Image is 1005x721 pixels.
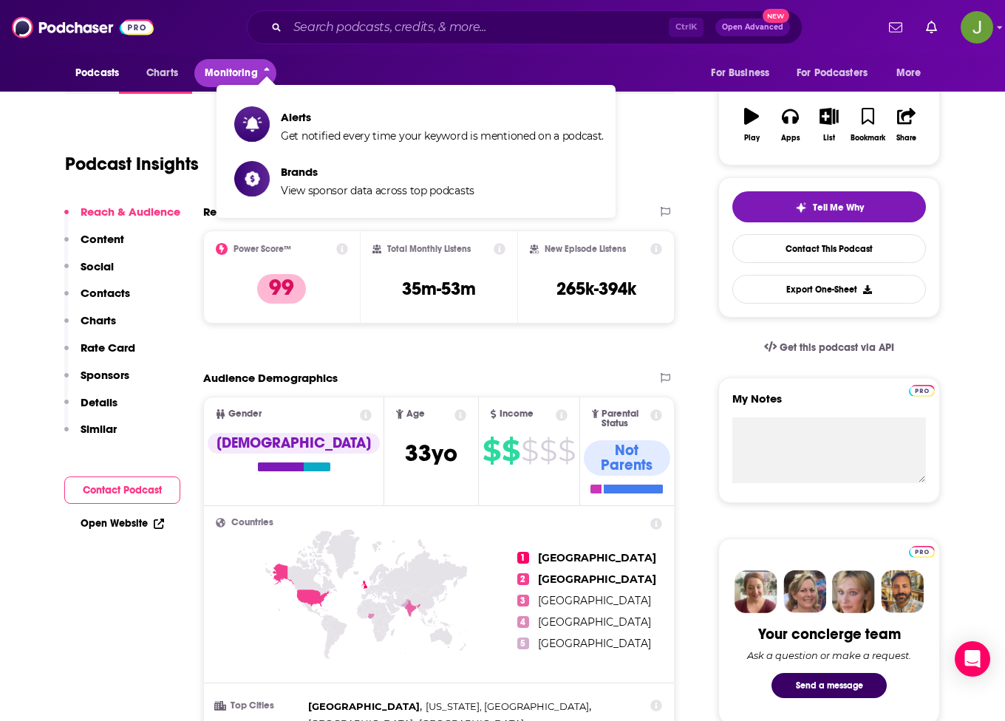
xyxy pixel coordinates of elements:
label: My Notes [732,392,926,417]
span: 3 [517,595,529,606]
span: Monitoring [205,63,257,83]
img: Jon Profile [881,570,924,613]
p: Social [81,259,114,273]
span: More [896,63,921,83]
a: 33yo [405,447,457,465]
h2: New Episode Listens [545,244,626,254]
img: Sydney Profile [735,570,777,613]
span: $ [558,439,575,462]
img: Podchaser Pro [909,385,935,397]
button: Open AdvancedNew [715,18,790,36]
a: [GEOGRAPHIC_DATA] [538,551,656,564]
div: [DEMOGRAPHIC_DATA] [208,433,380,454]
p: 99 [257,274,306,304]
span: Tell Me Why [813,202,864,213]
a: [GEOGRAPHIC_DATA] [538,594,651,607]
a: Get this podcast via API [752,329,906,366]
span: Podcasts [75,63,119,83]
button: Send a message [771,673,887,698]
span: $ [483,439,500,462]
button: Contacts [64,286,130,313]
button: Bookmark [848,98,887,151]
button: Social [64,259,114,287]
span: 4 [517,616,529,628]
a: Show notifications dropdown [920,15,943,40]
div: Apps [781,134,800,143]
button: Export One-Sheet [732,275,926,304]
p: Similar [81,422,117,436]
span: [GEOGRAPHIC_DATA] [308,700,420,712]
span: For Business [711,63,769,83]
button: List [810,98,848,151]
span: Charts [146,63,178,83]
div: Ask a question or make a request. [747,649,911,661]
button: Share [888,98,926,151]
img: tell me why sparkle [795,202,807,213]
p: Content [81,232,124,246]
div: Bookmark [851,134,885,143]
button: Apps [771,98,809,151]
p: Sponsors [81,368,129,382]
span: $ [539,439,556,462]
a: $$$$$ [483,439,575,462]
p: Contacts [81,286,130,300]
img: Podchaser Pro [909,546,935,558]
img: Podchaser - Follow, Share and Rate Podcasts [12,13,154,41]
a: Not Parents [584,440,670,493]
img: User Profile [961,11,993,44]
span: [US_STATE], [GEOGRAPHIC_DATA] [426,700,589,712]
button: Show profile menu [961,11,993,44]
span: Open Advanced [722,24,783,31]
button: Sponsors [64,368,129,395]
a: [GEOGRAPHIC_DATA] [538,615,651,629]
a: [DEMOGRAPHIC_DATA] [208,433,380,471]
span: Ctrl K [669,18,703,37]
img: Barbara Profile [783,570,826,613]
h3: 265k-394k [556,278,636,300]
h2: Power Score™ [234,244,291,254]
h3: Top Cities [216,701,302,711]
span: Income [500,409,534,419]
p: Charts [81,313,116,327]
span: New [763,9,789,23]
h1: Podcast Insights [65,153,199,175]
a: Pro website [909,383,935,397]
span: Alerts [281,110,604,124]
span: 33 yo [405,439,457,468]
div: Search podcasts, credits, & more... [247,10,803,44]
h2: Audience Demographics [203,371,338,385]
button: open menu [701,59,788,87]
button: Contact Podcast [64,476,180,504]
span: Parental Status [602,409,647,428]
button: Details [64,395,117,423]
button: tell me why sparkleTell Me Why [732,191,926,222]
span: $ [521,439,538,462]
a: Contact This Podcast [732,234,926,263]
input: Search podcasts, credits, & more... [287,16,669,39]
div: List [823,134,835,143]
span: View sponsor data across top podcasts [281,184,474,197]
div: Not Parents [584,440,670,476]
a: Show notifications dropdown [883,15,908,40]
span: Brands [281,165,474,179]
div: Share [896,134,916,143]
div: Play [744,134,760,143]
a: Pro website [909,544,935,558]
p: Reach & Audience [81,205,180,219]
a: [GEOGRAPHIC_DATA] [538,637,651,650]
button: Play [732,98,771,151]
h2: Total Monthly Listens [387,244,471,254]
button: Charts [64,313,116,341]
span: 5 [517,638,529,649]
span: Logged in as jack.bradbury [961,11,993,44]
button: open menu [886,59,940,87]
span: Get this podcast via API [780,341,894,354]
button: Rate Card [64,341,135,368]
span: 2 [517,573,529,585]
a: Charts [137,59,187,87]
button: Content [64,232,124,259]
span: Age [406,409,425,419]
button: Similar [64,422,117,449]
span: , [308,698,422,715]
